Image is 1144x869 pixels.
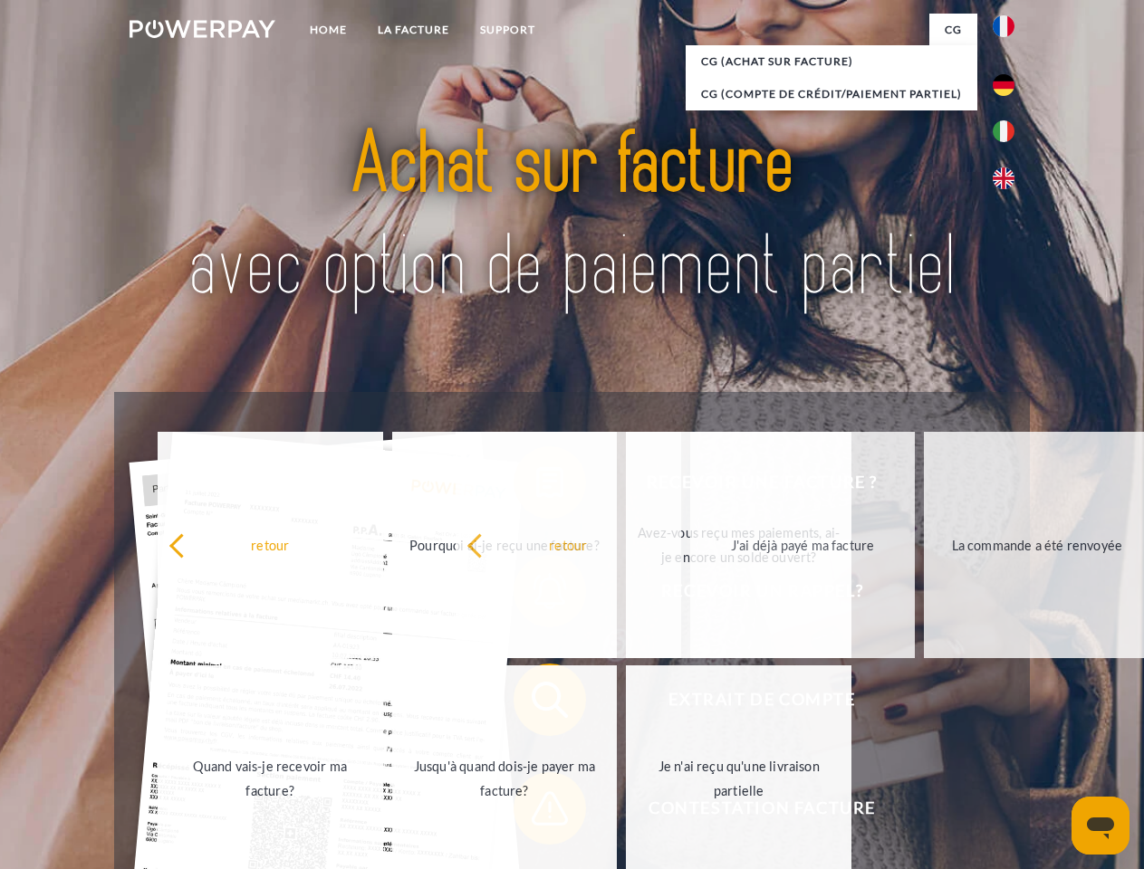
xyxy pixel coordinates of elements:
div: Je n'ai reçu qu'une livraison partielle [637,754,841,803]
a: Home [294,14,362,46]
a: LA FACTURE [362,14,465,46]
img: logo-powerpay-white.svg [130,20,275,38]
div: La commande a été renvoyée [935,532,1139,557]
a: CG [929,14,977,46]
a: Support [465,14,551,46]
iframe: Bouton de lancement de la fenêtre de messagerie [1072,797,1130,855]
div: Quand vais-je recevoir ma facture? [168,754,372,803]
div: retour [168,532,372,557]
img: en [993,167,1014,189]
img: fr [993,15,1014,37]
div: Pourquoi ai-je reçu une facture? [403,532,607,557]
a: CG (achat sur facture) [686,45,977,78]
div: Jusqu'à quand dois-je payer ma facture? [403,754,607,803]
div: retour [466,532,670,557]
img: title-powerpay_fr.svg [173,87,971,347]
div: J'ai déjà payé ma facture [701,532,905,557]
img: it [993,120,1014,142]
a: CG (Compte de crédit/paiement partiel) [686,78,977,110]
img: de [993,74,1014,96]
